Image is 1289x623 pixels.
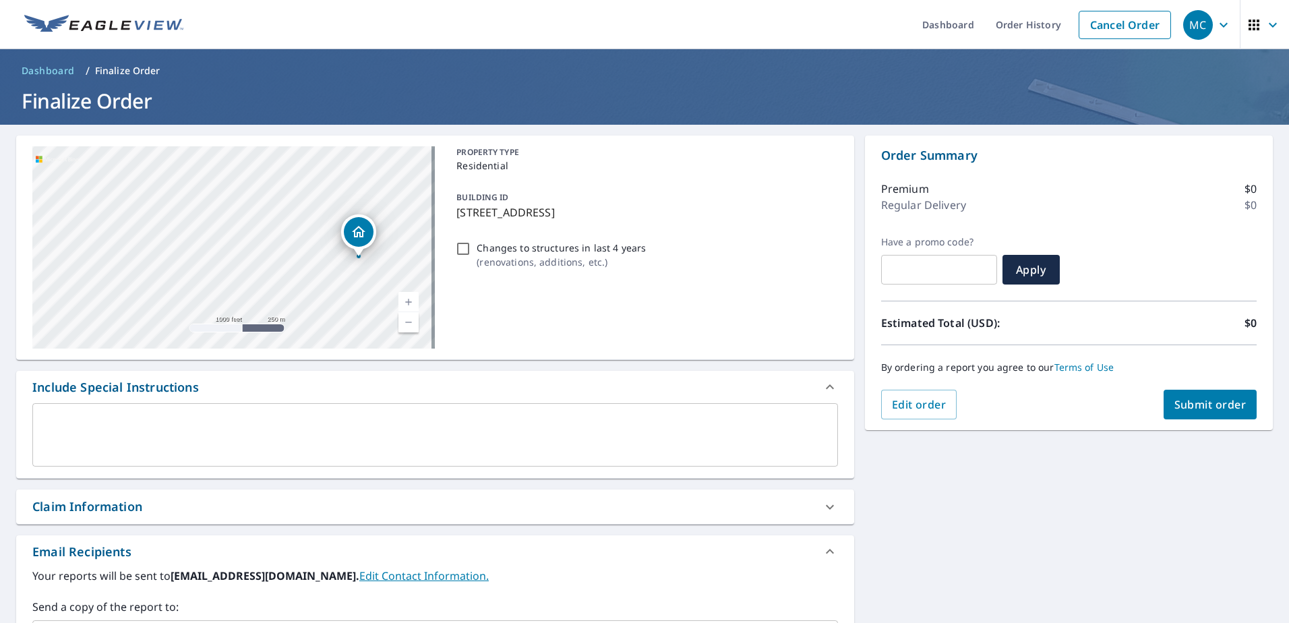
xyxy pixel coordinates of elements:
a: Terms of Use [1054,361,1114,374]
div: Claim Information [16,489,854,524]
span: Submit order [1174,397,1247,412]
p: $0 [1245,181,1257,197]
p: Regular Delivery [881,197,966,213]
button: Submit order [1164,390,1257,419]
p: Estimated Total (USD): [881,315,1069,331]
div: Include Special Instructions [16,371,854,403]
p: Order Summary [881,146,1257,165]
button: Apply [1002,255,1060,285]
b: [EMAIL_ADDRESS][DOMAIN_NAME]. [171,568,359,583]
p: PROPERTY TYPE [456,146,832,158]
li: / [86,63,90,79]
a: EditContactInfo [359,568,489,583]
button: Edit order [881,390,957,419]
a: Current Level 15, Zoom In [398,292,419,312]
div: Email Recipients [16,535,854,568]
p: BUILDING ID [456,191,508,203]
img: EV Logo [24,15,183,35]
p: Changes to structures in last 4 years [477,241,646,255]
p: [STREET_ADDRESS] [456,204,832,220]
span: Edit order [892,397,947,412]
p: By ordering a report you agree to our [881,361,1257,374]
p: Residential [456,158,832,173]
span: Dashboard [22,64,75,78]
a: Current Level 15, Zoom Out [398,312,419,332]
label: Send a copy of the report to: [32,599,838,615]
p: ( renovations, additions, etc. ) [477,255,646,269]
label: Have a promo code? [881,236,997,248]
h1: Finalize Order [16,87,1273,115]
div: MC [1183,10,1213,40]
label: Your reports will be sent to [32,568,838,584]
p: $0 [1245,197,1257,213]
a: Cancel Order [1079,11,1171,39]
p: $0 [1245,315,1257,331]
nav: breadcrumb [16,60,1273,82]
div: Claim Information [32,498,142,516]
div: Email Recipients [32,543,131,561]
div: Include Special Instructions [32,378,199,396]
a: Dashboard [16,60,80,82]
span: Apply [1013,262,1049,277]
div: Dropped pin, building 1, Residential property, 6806 85th St Lubbock, TX 79424 [341,214,376,256]
p: Finalize Order [95,64,160,78]
p: Premium [881,181,929,197]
